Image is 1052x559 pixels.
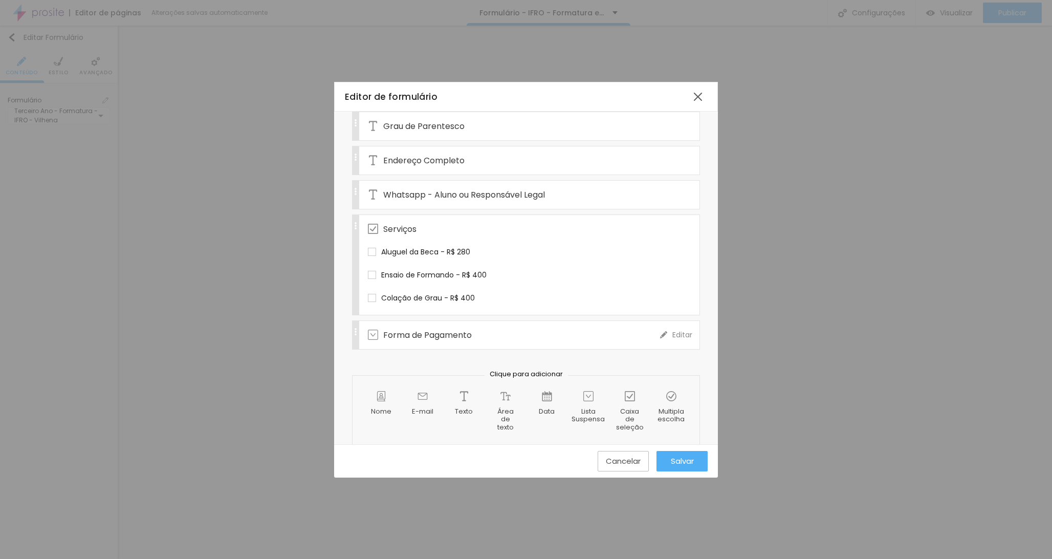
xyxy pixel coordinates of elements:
[671,457,694,465] span: Salvar
[418,391,428,401] img: Icone
[368,330,378,340] img: Icone
[383,223,417,235] span: Serviços
[656,451,708,471] button: Salvar
[368,269,537,281] div: Ensaio de Formando - R$ 400
[352,119,359,126] img: Icone
[383,120,465,133] span: Grau de Parentesco
[625,391,635,401] img: Icone
[368,155,378,165] img: Icone
[493,407,518,432] span: Área de texto
[616,407,644,432] span: Caixa de seleção
[572,407,605,423] span: Lista Suspensa
[606,457,641,465] div: Cancelar
[455,407,473,416] span: Texto
[672,330,692,340] span: Editar
[485,369,568,379] span: Clique para adicionar
[368,189,378,200] img: Icone
[542,391,552,401] img: Icone
[352,188,359,195] img: Icone
[660,331,667,338] img: Icone
[345,91,437,103] span: Editor de formulário
[383,154,465,167] span: Endereço Completo
[657,407,685,423] span: Multipla escolha
[368,224,378,234] img: Icone
[383,329,472,341] span: Forma de Pagamento
[383,188,545,201] span: Whatsapp - Aluno ou Responsável Legal
[376,391,386,401] img: Icone
[666,391,676,401] img: Icone
[352,328,359,335] img: Icone
[368,121,378,131] img: Icone
[583,391,594,401] img: Icone
[352,154,359,161] img: Icone
[371,407,391,416] span: Nome
[352,222,359,229] img: Icone
[368,246,537,257] div: Aluguel da Beca - R$ 280
[598,451,649,471] button: Cancelar
[368,292,537,304] div: Colação de Grau - R$ 400
[412,407,433,416] span: E-mail
[459,391,469,401] img: Icone
[500,391,511,401] img: Icone
[539,407,555,416] span: Data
